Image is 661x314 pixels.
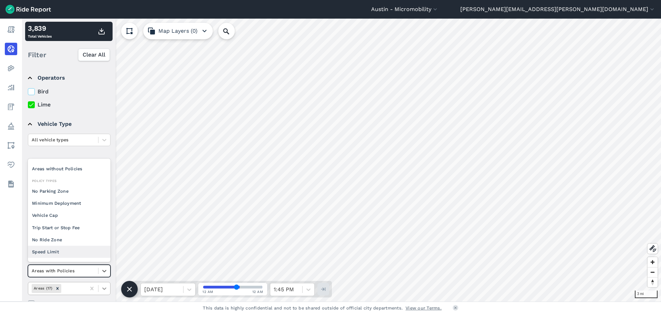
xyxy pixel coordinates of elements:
div: Speed Limit [28,246,111,258]
label: Filter vehicles by areas [28,300,111,308]
span: 12 AM [252,289,263,294]
a: Realtime [5,43,17,55]
span: 12 AM [202,289,213,294]
div: No Parking Zone [28,185,111,197]
label: Bird [28,88,111,96]
label: Lime [28,101,111,109]
div: Policy Types [28,178,111,184]
button: Zoom in [648,257,658,267]
a: Datasets [5,178,17,190]
a: Policy [5,120,17,132]
a: Analyze [5,81,17,94]
div: 3,839 [28,23,52,33]
a: Health [5,159,17,171]
summary: Status [28,152,109,171]
div: Filter [25,44,113,65]
a: Areas [5,139,17,152]
button: Map Layers (0) [143,23,213,39]
a: Fees [5,101,17,113]
input: Search Location or Vehicles [218,23,246,39]
a: View our Terms. [406,305,442,311]
button: Zoom out [648,267,658,277]
div: Remove Areas (17) [54,284,61,293]
a: Heatmaps [5,62,17,74]
summary: Vehicle Type [28,114,109,134]
summary: Operators [28,68,109,88]
div: Total Vehicles [28,23,52,40]
div: Areas (17) [32,284,54,293]
div: Trip Start or Stop Fee [28,222,111,234]
canvas: Map [22,19,661,302]
div: Areas without Policies [28,163,111,175]
button: Reset bearing to north [648,277,658,287]
a: Report [5,23,17,36]
img: Ride Report [6,5,51,14]
div: Minimum Deployment [28,197,111,209]
div: Vehicle Cap [28,209,111,221]
button: Austin - Micromobility [371,5,439,13]
button: [PERSON_NAME][EMAIL_ADDRESS][PERSON_NAME][DOMAIN_NAME] [460,5,655,13]
div: No Ride Zone [28,234,111,246]
span: Clear All [83,51,105,59]
div: 3 mi [635,291,658,298]
button: Clear All [78,49,110,61]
